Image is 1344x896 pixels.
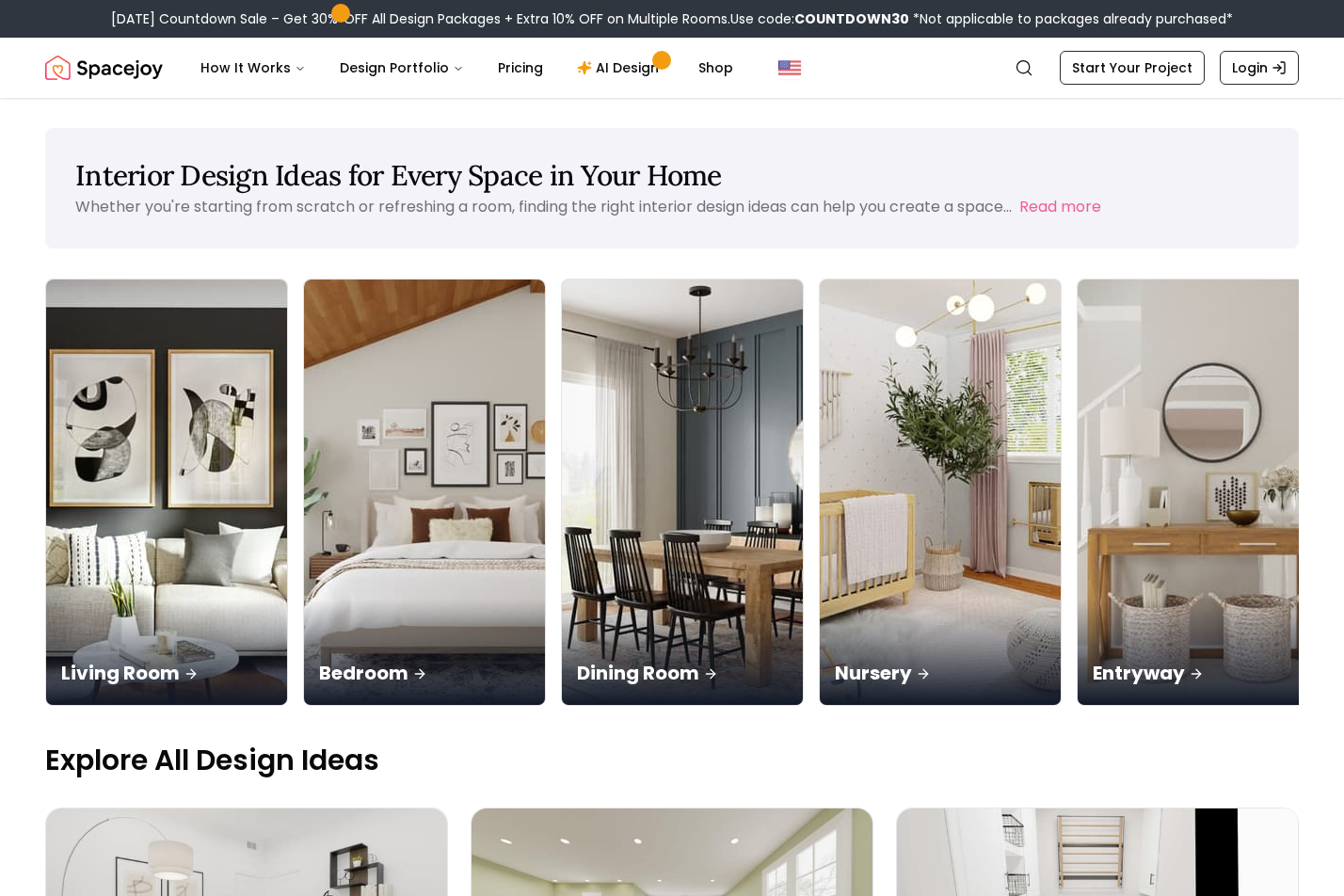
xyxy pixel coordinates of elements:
p: Entryway [1093,660,1304,686]
button: Read more [1019,196,1101,218]
span: *Not applicable to packages already purchased* [909,9,1233,28]
img: Nursery [820,280,1061,705]
p: Living Room [61,660,272,686]
img: United States [778,56,801,79]
nav: Main [185,49,748,87]
a: Start Your Project [1060,51,1205,85]
a: NurseryNursery [819,279,1062,706]
button: Design Portfolio [325,49,479,87]
span: Use code: [730,9,909,28]
b: COUNTDOWN30 [794,9,909,28]
a: BedroomBedroom [303,279,546,706]
img: Spacejoy Logo [45,49,163,87]
a: EntrywayEntryway [1077,279,1320,706]
img: Dining Room [562,280,803,705]
p: Whether you're starting from scratch or refreshing a room, finding the right interior design idea... [75,196,1012,217]
h1: Interior Design Ideas for Every Space in Your Home [75,158,1269,192]
button: How It Works [185,49,321,87]
p: Bedroom [319,660,530,686]
a: Spacejoy [45,49,163,87]
p: Nursery [835,660,1046,686]
img: Living Room [46,280,287,705]
p: Explore All Design Ideas [45,744,1299,777]
div: [DATE] Countdown Sale – Get 30% OFF All Design Packages + Extra 10% OFF on Multiple Rooms. [111,9,1233,28]
a: AI Design [562,49,680,87]
p: Dining Room [577,660,788,686]
a: Login [1220,51,1299,85]
a: Pricing [483,49,558,87]
img: Entryway [1078,280,1319,705]
nav: Global [45,38,1299,98]
a: Dining RoomDining Room [561,279,804,706]
img: Bedroom [304,280,545,705]
a: Living RoomLiving Room [45,279,288,706]
a: Shop [683,49,748,87]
